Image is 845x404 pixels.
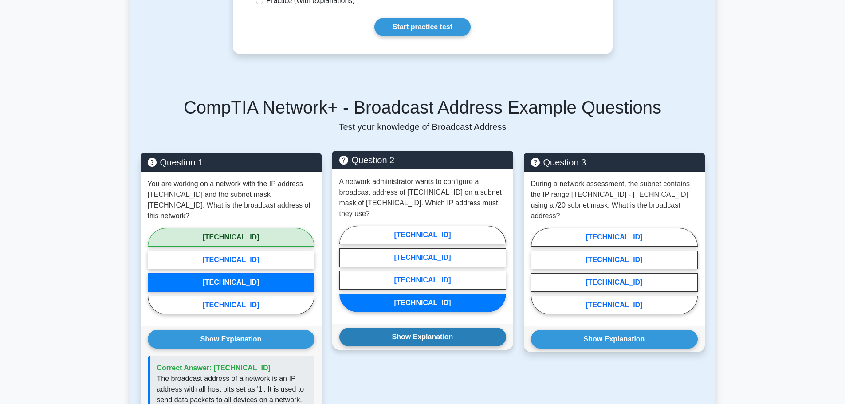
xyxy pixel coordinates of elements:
[148,273,314,292] label: [TECHNICAL_ID]
[531,330,698,349] button: Show Explanation
[148,179,314,221] p: You are working on a network with the IP address [TECHNICAL_ID] and the subnet mask [TECHNICAL_ID...
[339,328,506,346] button: Show Explanation
[141,122,705,132] p: Test your knowledge of Broadcast Address
[339,248,506,267] label: [TECHNICAL_ID]
[339,226,506,244] label: [TECHNICAL_ID]
[141,97,705,118] h5: CompTIA Network+ - Broadcast Address Example Questions
[531,228,698,247] label: [TECHNICAL_ID]
[339,155,506,165] h5: Question 2
[374,18,471,36] a: Start practice test
[531,273,698,292] label: [TECHNICAL_ID]
[148,296,314,314] label: [TECHNICAL_ID]
[148,330,314,349] button: Show Explanation
[531,296,698,314] label: [TECHNICAL_ID]
[531,157,698,168] h5: Question 3
[157,364,271,372] span: Correct Answer: [TECHNICAL_ID]
[148,251,314,269] label: [TECHNICAL_ID]
[531,179,698,221] p: During a network assessment, the subnet contains the IP range [TECHNICAL_ID] - [TECHNICAL_ID] usi...
[339,177,506,219] p: A network administrator wants to configure a broadcast address of [TECHNICAL_ID] on a subnet mask...
[148,228,314,247] label: [TECHNICAL_ID]
[531,251,698,269] label: [TECHNICAL_ID]
[148,157,314,168] h5: Question 1
[339,294,506,312] label: [TECHNICAL_ID]
[339,271,506,290] label: [TECHNICAL_ID]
